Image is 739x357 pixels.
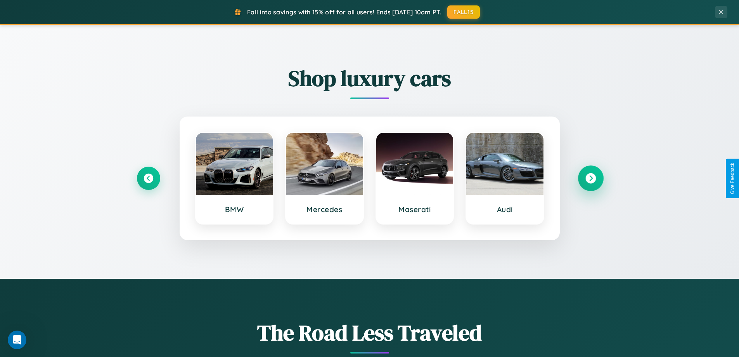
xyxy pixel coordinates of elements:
[294,205,355,214] h3: Mercedes
[137,318,602,348] h1: The Road Less Traveled
[384,205,446,214] h3: Maserati
[247,8,441,16] span: Fall into savings with 15% off for all users! Ends [DATE] 10am PT.
[447,5,480,19] button: FALL15
[474,205,536,214] h3: Audi
[137,63,602,93] h2: Shop luxury cars
[8,331,26,349] iframe: Intercom live chat
[204,205,265,214] h3: BMW
[730,163,735,194] div: Give Feedback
